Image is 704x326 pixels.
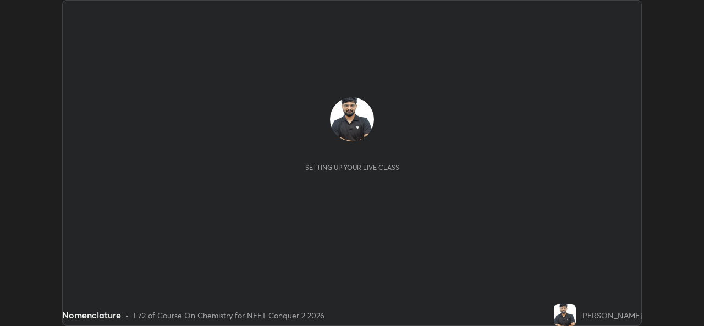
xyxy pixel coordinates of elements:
div: Setting up your live class [305,163,399,172]
div: L72 of Course On Chemistry for NEET Conquer 2 2026 [134,310,324,321]
div: [PERSON_NAME] [580,310,642,321]
div: • [125,310,129,321]
div: Nomenclature [62,308,121,322]
img: cf491ae460674f9490001725c6d479a7.jpg [554,304,576,326]
img: cf491ae460674f9490001725c6d479a7.jpg [330,97,374,141]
